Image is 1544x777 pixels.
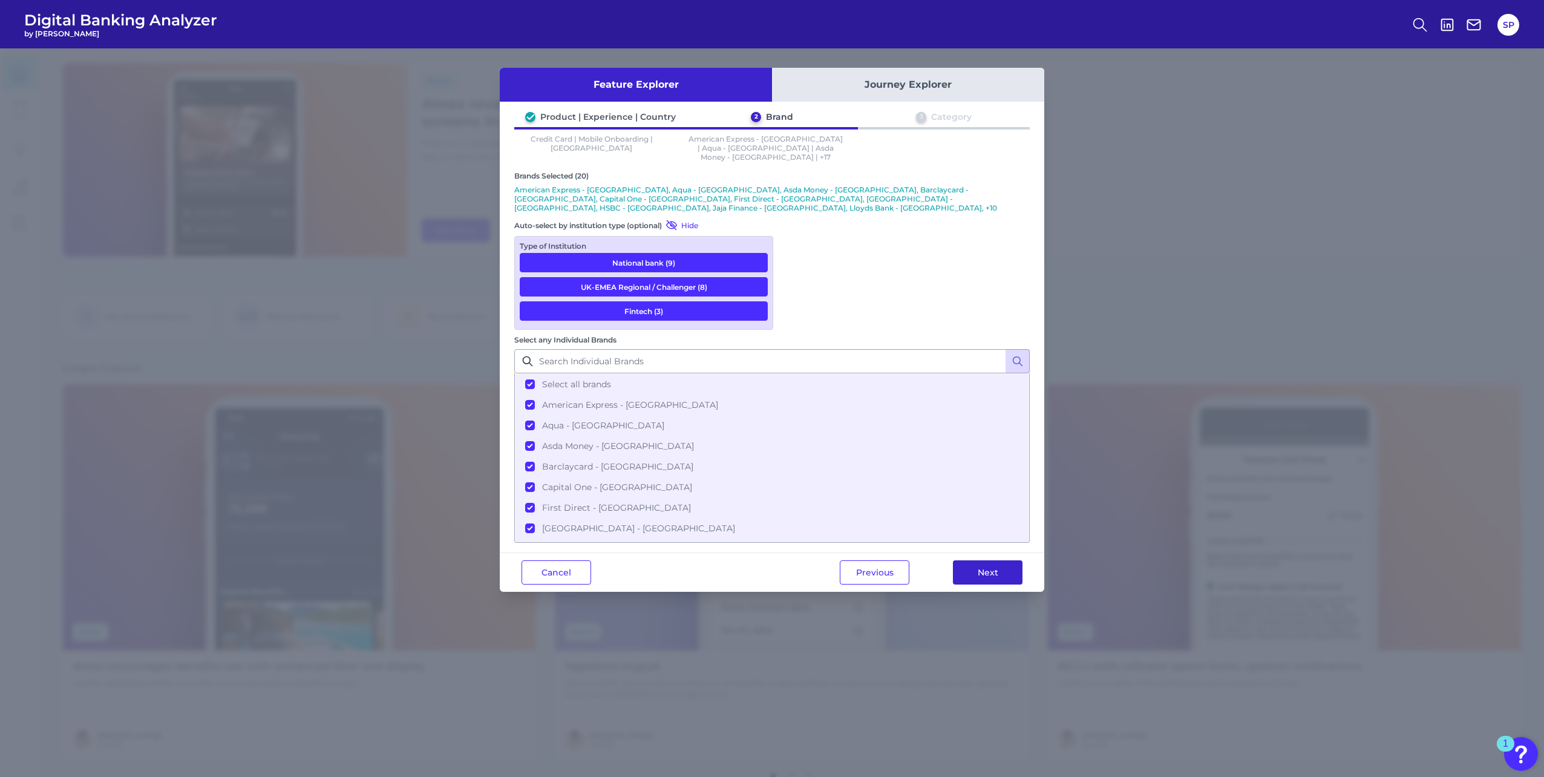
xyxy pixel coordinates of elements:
div: Type of Institution [520,241,768,251]
button: National bank (9) [520,253,768,272]
button: Aqua - [GEOGRAPHIC_DATA] [515,415,1029,436]
div: Product | Experience | Country [540,111,676,122]
div: 2 [751,112,761,122]
button: First Direct - [GEOGRAPHIC_DATA] [515,497,1029,518]
button: Capital One - [GEOGRAPHIC_DATA] [515,477,1029,497]
button: HSBC - [GEOGRAPHIC_DATA] [515,539,1029,559]
button: SP [1497,14,1519,36]
div: Category [931,111,972,122]
span: by [PERSON_NAME] [24,29,217,38]
button: Previous [840,560,909,585]
button: Cancel [522,560,591,585]
button: Feature Explorer [500,68,772,102]
p: American Express - [GEOGRAPHIC_DATA], Aqua - [GEOGRAPHIC_DATA], Asda Money - [GEOGRAPHIC_DATA], B... [514,185,1030,212]
label: Select any Individual Brands [514,335,617,344]
button: Hide [662,219,698,231]
input: Search Individual Brands [514,349,1030,373]
button: Asda Money - [GEOGRAPHIC_DATA] [515,436,1029,456]
p: American Express - [GEOGRAPHIC_DATA] | Aqua - [GEOGRAPHIC_DATA] | Asda Money - [GEOGRAPHIC_DATA] ... [689,134,843,162]
button: Journey Explorer [772,68,1044,102]
span: American Express - [GEOGRAPHIC_DATA] [542,399,718,410]
span: Digital Banking Analyzer [24,11,217,29]
span: [GEOGRAPHIC_DATA] - [GEOGRAPHIC_DATA] [542,523,735,534]
div: Brand [766,111,793,122]
button: Next [953,560,1022,585]
span: Aqua - [GEOGRAPHIC_DATA] [542,420,664,431]
span: Asda Money - [GEOGRAPHIC_DATA] [542,441,694,451]
span: Capital One - [GEOGRAPHIC_DATA] [542,482,692,493]
div: Auto-select by institution type (optional) [514,219,773,231]
button: Fintech (3) [520,301,768,321]
button: American Express - [GEOGRAPHIC_DATA] [515,395,1029,415]
div: Brands Selected (20) [514,171,1030,180]
button: Open Resource Center, 1 new notification [1504,737,1538,771]
button: Barclaycard - [GEOGRAPHIC_DATA] [515,456,1029,477]
p: Credit Card | Mobile Onboarding | [GEOGRAPHIC_DATA] [514,134,669,162]
div: 3 [916,112,926,122]
span: Select all brands [542,379,611,390]
button: Select all brands [515,374,1029,395]
button: UK-EMEA Regional / Challenger (8) [520,277,768,297]
span: Barclaycard - [GEOGRAPHIC_DATA] [542,461,693,472]
span: First Direct - [GEOGRAPHIC_DATA] [542,502,691,513]
div: 1 [1503,744,1508,759]
button: [GEOGRAPHIC_DATA] - [GEOGRAPHIC_DATA] [515,518,1029,539]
